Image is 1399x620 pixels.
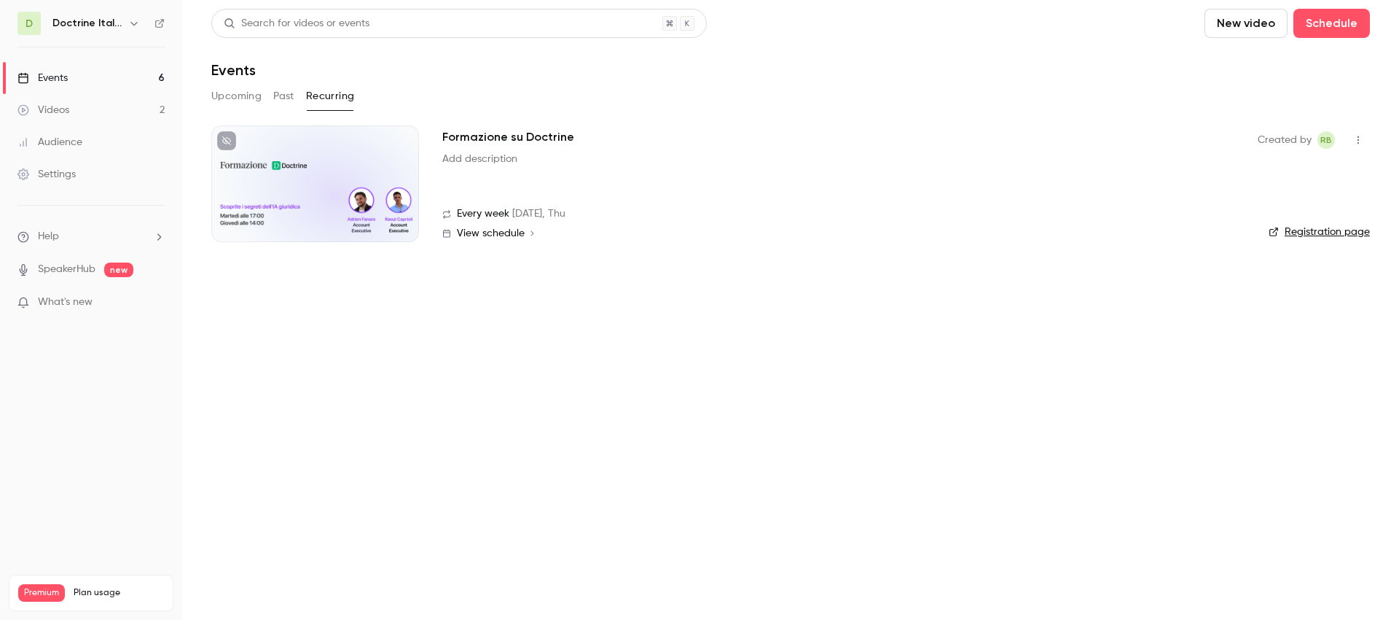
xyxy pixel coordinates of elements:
span: Premium [18,584,65,602]
h6: Doctrine Italia Formation Avocat [52,16,122,31]
span: D [26,16,33,31]
h1: Events [211,61,256,79]
span: What's new [38,295,93,310]
div: Audience [17,135,82,150]
iframe: Noticeable Trigger [147,296,165,309]
a: Registration page [1269,225,1370,239]
span: Created by [1258,131,1312,149]
span: RB [1320,131,1332,149]
a: Add description [442,152,517,166]
a: Formazione su Doctrine [442,128,574,146]
button: Recurring [306,85,355,108]
span: View schedule [457,228,525,239]
span: new [104,263,133,277]
a: SpeakerHub [38,262,95,277]
div: Videos [17,103,69,117]
button: Schedule [1293,9,1370,38]
button: New video [1204,9,1288,38]
span: Help [38,229,59,244]
li: help-dropdown-opener [17,229,165,244]
div: Events [17,71,68,85]
a: View schedule [442,228,1234,239]
div: Search for videos or events [224,16,369,31]
span: [DATE], Thu [512,206,565,222]
button: Past [273,85,294,108]
span: Every week [457,206,509,222]
div: Settings [17,167,76,182]
span: Romain Ballereau [1317,131,1335,149]
button: Upcoming [211,85,262,108]
span: Plan usage [74,587,164,599]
